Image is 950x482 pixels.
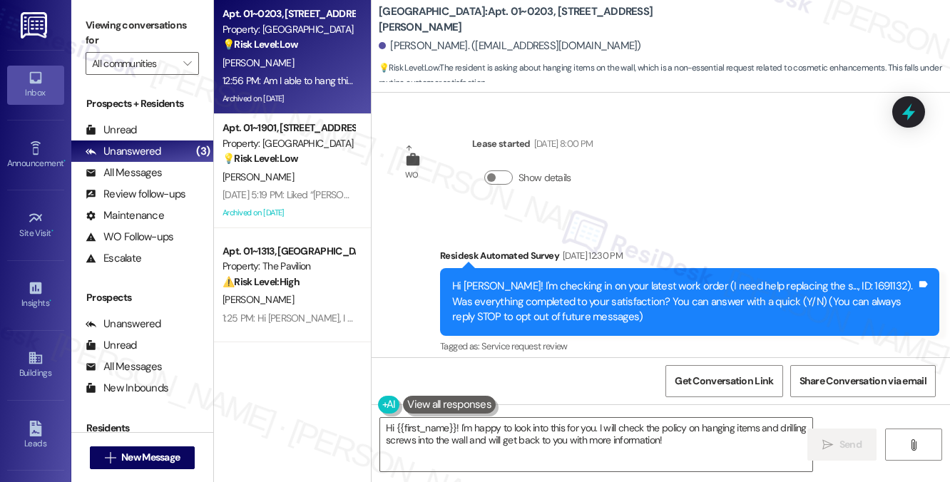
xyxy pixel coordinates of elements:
span: • [51,226,53,236]
div: All Messages [86,165,162,180]
span: • [49,296,51,306]
div: Tagged as: [440,336,939,357]
i:  [105,452,116,463]
div: Unread [86,123,137,138]
a: Leads [7,416,64,455]
span: [PERSON_NAME] [223,170,294,183]
div: New Inbounds [86,381,168,396]
span: Get Conversation Link [675,374,773,389]
button: Get Conversation Link [665,365,782,397]
div: Hi [PERSON_NAME]! I'm checking in on your latest work order (I need help replacing the s..., ID: ... [452,279,916,324]
strong: ⚠️ Risk Level: High [223,275,300,288]
img: ResiDesk Logo [21,12,50,39]
div: Unread [86,338,137,353]
span: Share Conversation via email [800,374,926,389]
button: New Message [90,446,195,469]
span: [PERSON_NAME] [223,293,294,306]
i:  [908,439,919,451]
div: WO [405,168,419,183]
i:  [822,439,833,451]
strong: 💡 Risk Level: Low [223,38,298,51]
a: Inbox [7,66,64,104]
button: Send [807,429,877,461]
button: Share Conversation via email [790,365,936,397]
i:  [183,58,191,69]
div: Residesk Automated Survey [440,248,939,268]
span: : The resident is asking about hanging items on the wall, which is a non-essential request relate... [379,61,950,91]
a: Site Visit • [7,206,64,245]
div: Apt. 01~1313, [GEOGRAPHIC_DATA][PERSON_NAME] [223,244,354,259]
span: • [63,156,66,166]
div: Lease started [472,136,593,156]
div: Unanswered [86,144,161,159]
div: Residents [71,421,213,436]
div: Prospects + Residents [71,96,213,111]
strong: 💡 Risk Level: Low [379,62,439,73]
textarea: Hi {{first_name}}! I'm happy to look into this for you. I will check the policy on hanging items ... [380,418,812,471]
div: 12:56 PM: Am I able to hang things on my wall and drill screws in the wall for this? [223,74,554,87]
div: Property: [GEOGRAPHIC_DATA] [223,22,354,37]
div: WO Follow-ups [86,230,173,245]
div: Unanswered [86,317,161,332]
div: Property: [GEOGRAPHIC_DATA] [223,136,354,151]
div: Maintenance [86,208,164,223]
input: All communities [92,52,176,75]
label: Viewing conversations for [86,14,199,52]
a: Buildings [7,346,64,384]
div: [DATE] 12:30 PM [559,248,623,263]
div: [PERSON_NAME]. ([EMAIL_ADDRESS][DOMAIN_NAME]) [379,39,641,53]
b: [GEOGRAPHIC_DATA]: Apt. 01~0203, [STREET_ADDRESS][PERSON_NAME] [379,4,664,35]
div: Property: The Pavilion [223,259,354,274]
div: Review follow-ups [86,187,185,202]
div: Archived on [DATE] [221,90,356,108]
span: [PERSON_NAME] [223,56,294,69]
div: (3) [193,140,213,163]
a: Insights • [7,276,64,314]
div: Escalate [86,251,141,266]
span: Send [839,437,862,452]
div: Apt. 01~1901, [STREET_ADDRESS][GEOGRAPHIC_DATA][US_STATE][STREET_ADDRESS] [223,120,354,135]
span: Service request review [481,340,568,352]
div: All Messages [86,359,162,374]
span: New Message [121,450,180,465]
div: Archived on [DATE] [221,204,356,222]
div: [DATE] 8:00 PM [531,136,593,151]
div: Prospects [71,290,213,305]
label: Show details [519,170,571,185]
strong: 💡 Risk Level: Low [223,152,298,165]
div: Apt. 01~0203, [STREET_ADDRESS][PERSON_NAME] [223,6,354,21]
